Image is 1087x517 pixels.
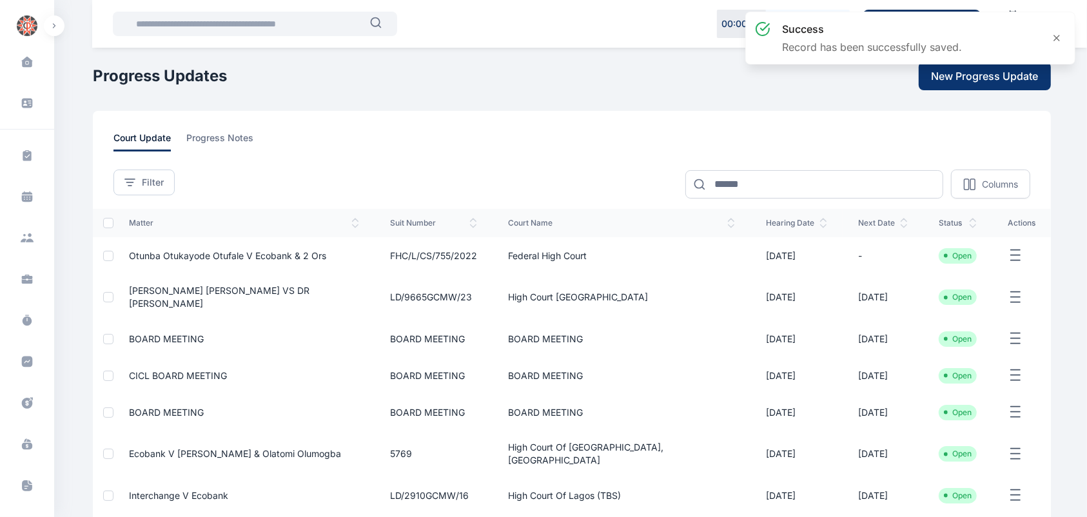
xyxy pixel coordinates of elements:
[142,176,164,189] span: Filter
[493,274,750,320] td: High Court [GEOGRAPHIC_DATA]
[750,320,843,357] td: [DATE]
[113,132,186,151] a: court update
[493,237,750,274] td: Federal High Court
[750,394,843,431] td: [DATE]
[951,170,1030,199] button: Columns
[944,491,972,501] li: Open
[375,274,493,320] td: LD/9665GCMW/23
[129,333,204,344] a: BOARD MEETING
[493,477,750,514] td: High Court of Lagos (TBS)
[944,251,972,261] li: Open
[390,218,477,228] span: suit number
[508,218,735,228] span: court name
[750,477,843,514] td: [DATE]
[991,5,1035,43] a: Calendar
[129,448,341,459] a: Ecobank v [PERSON_NAME] & Olatomi Olumogba
[375,431,493,477] td: 5769
[843,431,923,477] td: [DATE]
[493,431,750,477] td: High Court of [GEOGRAPHIC_DATA], [GEOGRAPHIC_DATA]
[113,132,171,151] span: court update
[375,394,493,431] td: BOARD MEETING
[375,320,493,357] td: BOARD MEETING
[721,17,761,30] p: 00 : 00 : 00
[944,449,972,459] li: Open
[1008,218,1035,228] span: actions
[113,170,175,195] button: Filter
[843,477,923,514] td: [DATE]
[375,237,493,274] td: FHC/L/CS/755/2022
[375,357,493,394] td: BOARD MEETING
[858,218,908,228] span: next date
[843,320,923,357] td: [DATE]
[766,218,827,228] span: hearing date
[129,250,326,261] a: Otunba Otukayode Otufale V Ecobank & 2 Ors
[843,394,923,431] td: [DATE]
[944,371,972,381] li: Open
[782,21,962,37] h3: success
[129,285,309,309] a: [PERSON_NAME] [PERSON_NAME] VS DR [PERSON_NAME]
[493,394,750,431] td: BOARD MEETING
[750,237,843,274] td: [DATE]
[982,178,1018,191] p: Columns
[782,39,962,55] p: Record has been successfully saved.
[129,218,359,228] span: matter
[944,334,972,344] li: Open
[129,490,228,501] a: Interchange V Ecobank
[939,218,977,228] span: status
[493,320,750,357] td: BOARD MEETING
[750,357,843,394] td: [DATE]
[129,407,204,418] a: BOARD MEETING
[93,66,227,86] h1: Progress Updates
[186,132,253,151] span: progress notes
[375,477,493,514] td: LD/2910GCMW/16
[843,274,923,320] td: [DATE]
[944,292,972,302] li: Open
[944,407,972,418] li: Open
[493,357,750,394] td: BOARD MEETING
[843,357,923,394] td: [DATE]
[750,431,843,477] td: [DATE]
[843,237,923,274] td: -
[129,370,227,381] a: CICL BOARD MEETING
[750,274,843,320] td: [DATE]
[186,132,269,151] a: progress notes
